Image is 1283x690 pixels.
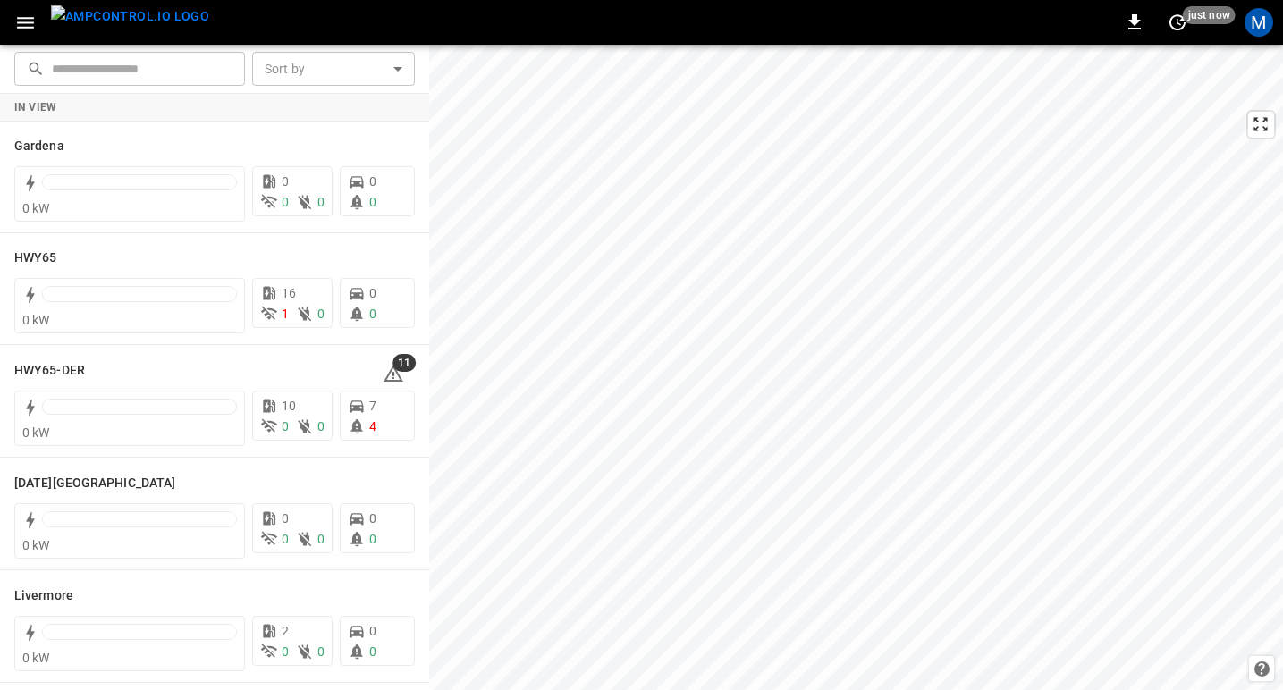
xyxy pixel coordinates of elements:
[369,174,376,189] span: 0
[14,361,85,381] h6: HWY65-DER
[282,399,296,413] span: 10
[51,5,209,28] img: ampcontrol.io logo
[369,644,376,659] span: 0
[1245,8,1273,37] div: profile-icon
[317,532,325,546] span: 0
[369,532,376,546] span: 0
[14,586,73,606] h6: Livermore
[282,307,289,321] span: 1
[14,137,64,156] h6: Gardena
[22,538,50,552] span: 0 kW
[282,511,289,526] span: 0
[22,651,50,665] span: 0 kW
[282,286,296,300] span: 16
[14,101,57,114] strong: In View
[317,307,325,321] span: 0
[317,419,325,433] span: 0
[22,313,50,327] span: 0 kW
[1163,8,1192,37] button: set refresh interval
[282,195,289,209] span: 0
[369,286,376,300] span: 0
[282,174,289,189] span: 0
[429,45,1283,690] canvas: Map
[317,195,325,209] span: 0
[282,624,289,638] span: 2
[369,624,376,638] span: 0
[369,195,376,209] span: 0
[369,511,376,526] span: 0
[369,399,376,413] span: 7
[22,425,50,440] span: 0 kW
[282,419,289,433] span: 0
[317,644,325,659] span: 0
[369,307,376,321] span: 0
[392,354,416,372] span: 11
[369,419,376,433] span: 4
[14,248,57,268] h6: HWY65
[14,474,175,493] h6: Karma Center
[282,532,289,546] span: 0
[1183,6,1236,24] span: just now
[282,644,289,659] span: 0
[22,201,50,215] span: 0 kW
